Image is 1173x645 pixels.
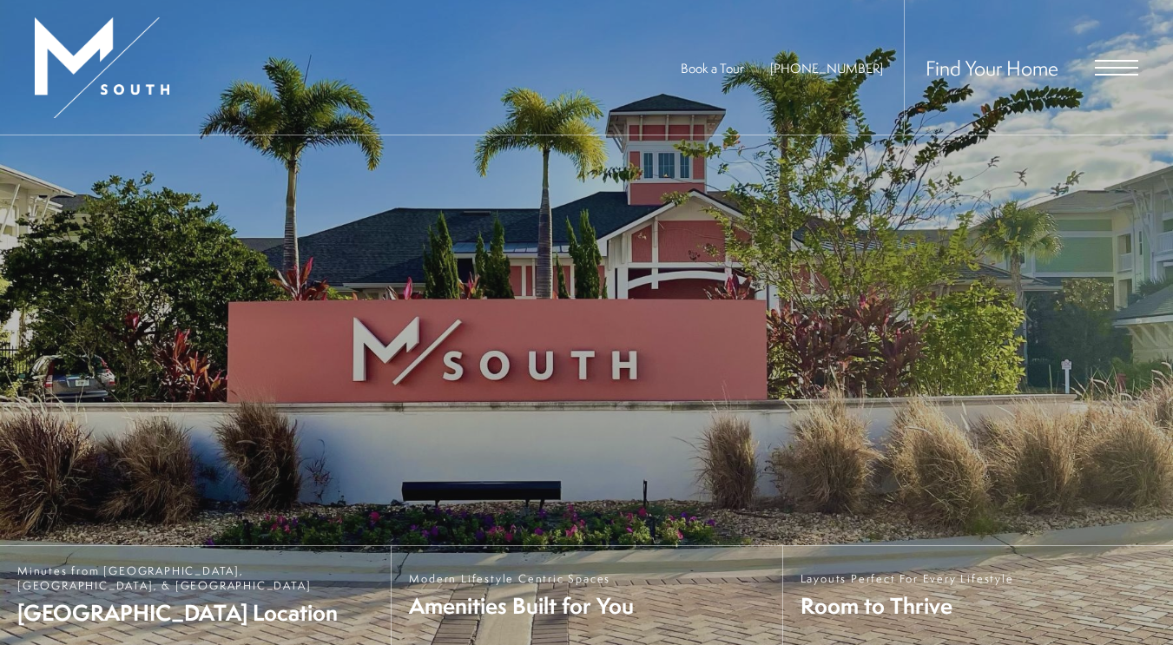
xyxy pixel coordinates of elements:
span: [PHONE_NUMBER] [770,59,883,77]
a: Find Your Home [926,54,1058,82]
a: Call Us at 813-570-8014 [770,59,883,77]
button: Open Menu [1095,60,1138,76]
span: [GEOGRAPHIC_DATA] Location [17,597,373,628]
img: MSouth [35,17,169,118]
span: Minutes from [GEOGRAPHIC_DATA], [GEOGRAPHIC_DATA], & [GEOGRAPHIC_DATA] [17,563,373,593]
a: Book a Tour [681,59,744,77]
